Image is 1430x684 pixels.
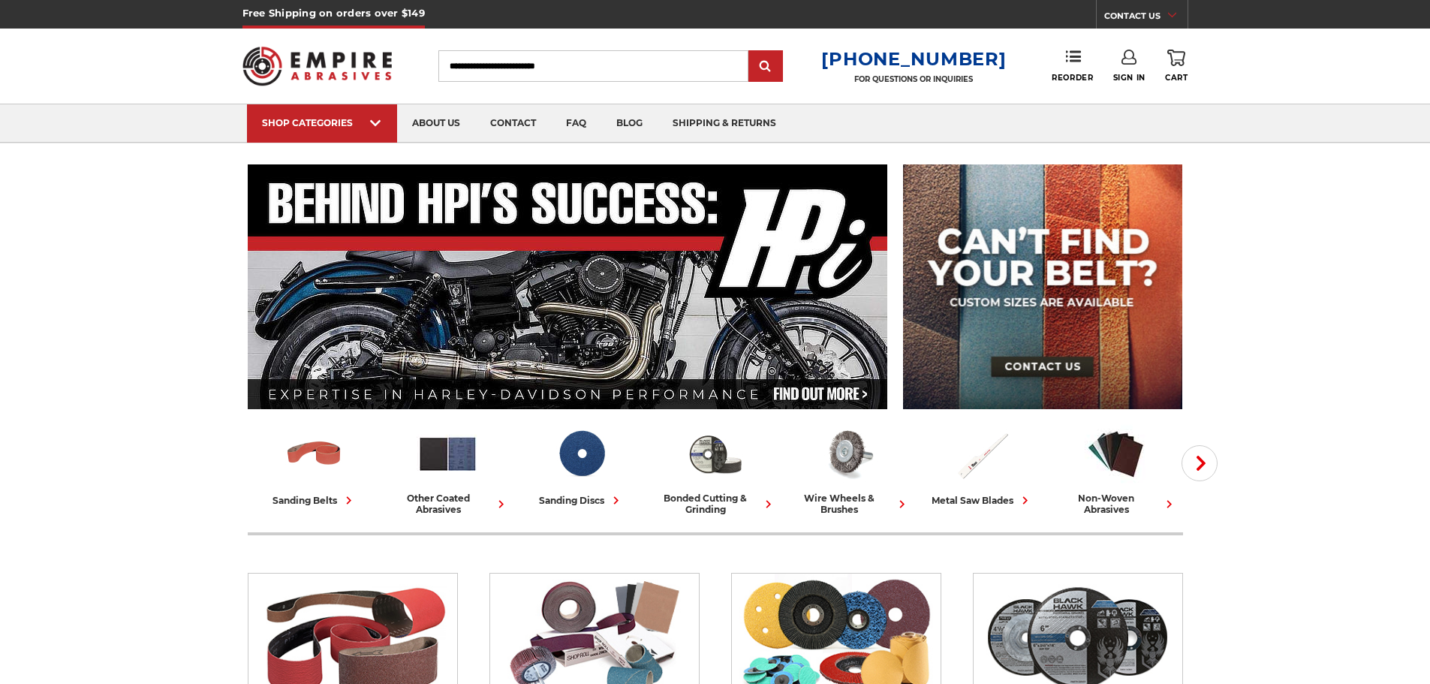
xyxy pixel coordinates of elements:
a: sanding belts [254,423,375,508]
a: non-woven abrasives [1055,423,1177,515]
img: promo banner for custom belts. [903,164,1182,409]
img: Banner for an interview featuring Horsepower Inc who makes Harley performance upgrades featured o... [248,164,888,409]
a: other coated abrasives [387,423,509,515]
div: wire wheels & brushes [788,493,910,515]
a: wire wheels & brushes [788,423,910,515]
a: contact [475,104,551,143]
a: sanding discs [521,423,643,508]
p: FOR QUESTIONS OR INQUIRIES [821,74,1006,84]
span: Reorder [1052,73,1093,83]
a: metal saw blades [922,423,1043,508]
div: SHOP CATEGORIES [262,117,382,128]
a: CONTACT US [1104,8,1188,29]
img: Metal Saw Blades [951,423,1013,485]
img: Bonded Cutting & Grinding [684,423,746,485]
a: about us [397,104,475,143]
input: Submit [751,52,781,82]
a: shipping & returns [658,104,791,143]
img: Wire Wheels & Brushes [817,423,880,485]
a: faq [551,104,601,143]
img: Sanding Belts [283,423,345,485]
img: Other Coated Abrasives [417,423,479,485]
div: bonded cutting & grinding [655,493,776,515]
img: Sanding Discs [550,423,613,485]
button: Next [1182,445,1218,481]
a: Reorder [1052,50,1093,82]
a: blog [601,104,658,143]
div: other coated abrasives [387,493,509,515]
img: Non-woven Abrasives [1085,423,1147,485]
span: Cart [1165,73,1188,83]
span: Sign In [1113,73,1146,83]
a: bonded cutting & grinding [655,423,776,515]
div: non-woven abrasives [1055,493,1177,515]
a: [PHONE_NUMBER] [821,48,1006,70]
div: sanding discs [539,493,624,508]
div: metal saw blades [932,493,1033,508]
a: Cart [1165,50,1188,83]
img: Empire Abrasives [242,37,393,95]
div: sanding belts [272,493,357,508]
